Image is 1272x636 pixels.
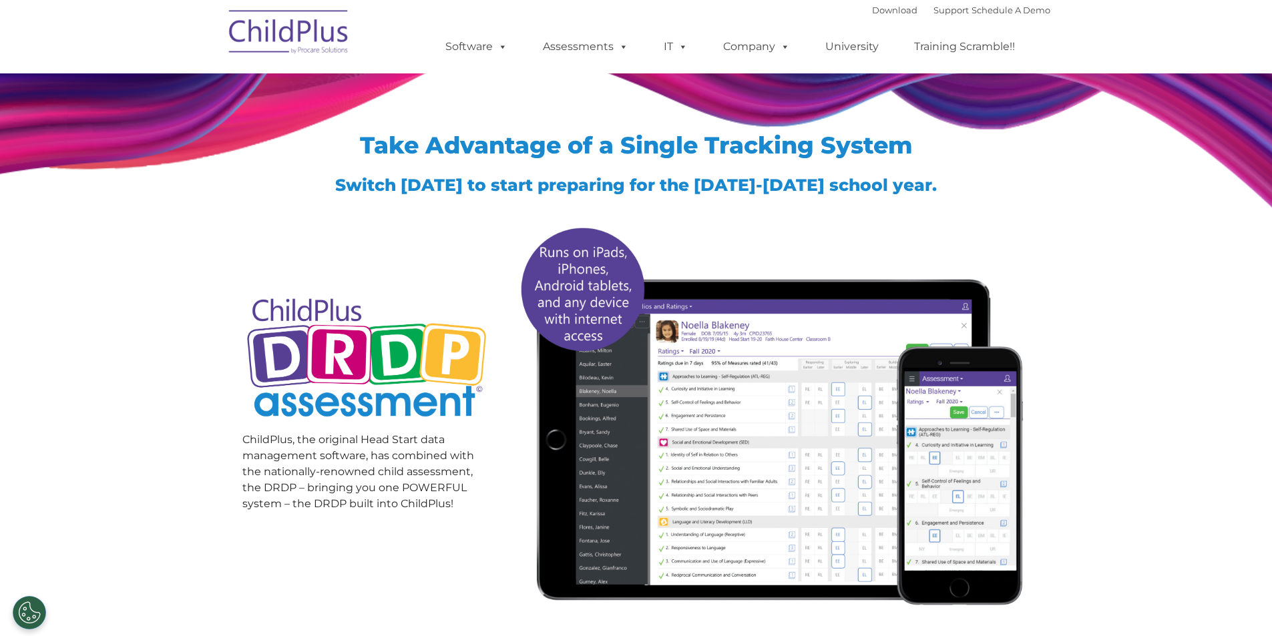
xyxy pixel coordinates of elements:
[242,433,474,510] span: ChildPlus, the original Head Start data management software, has combined with the nationally-ren...
[972,5,1050,15] a: Schedule A Demo
[710,33,803,60] a: Company
[222,1,356,67] img: ChildPlus by Procare Solutions
[13,596,46,629] button: Cookies Settings
[650,33,701,60] a: IT
[529,33,642,60] a: Assessments
[901,33,1028,60] a: Training Scramble!!
[872,5,917,15] a: Download
[872,5,1050,15] font: |
[360,131,913,160] span: Take Advantage of a Single Tracking System
[242,284,491,435] img: Copyright - DRDP Logo
[511,217,1030,614] img: All-devices
[432,33,521,60] a: Software
[933,5,969,15] a: Support
[812,33,892,60] a: University
[335,175,937,195] span: Switch [DATE] to start preparing for the [DATE]-[DATE] school year.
